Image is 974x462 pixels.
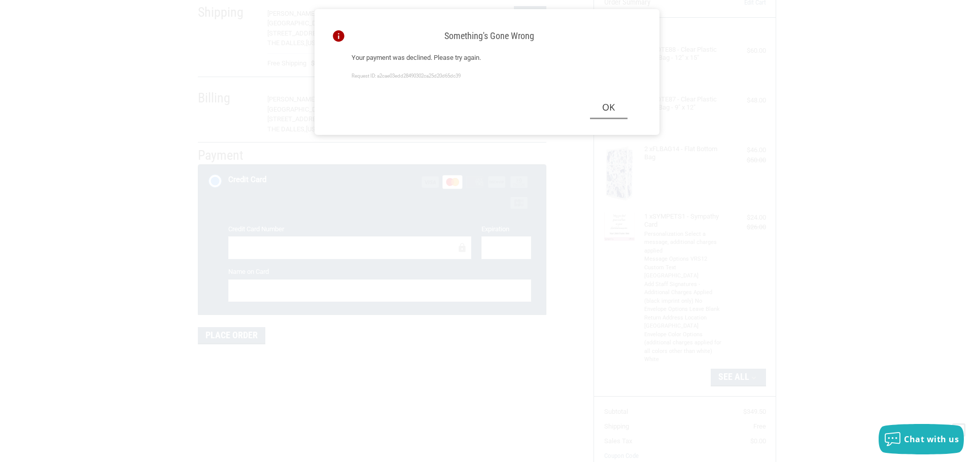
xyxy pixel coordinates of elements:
[904,434,959,445] span: Chat with us
[352,53,628,63] p: Your payment was declined. Please try again.
[879,424,964,454] button: Chat with us
[377,73,461,79] span: a2cae03edd28490302ca25d20d65dc39
[444,30,534,41] span: Something's gone wrong
[590,96,628,119] button: Ok
[352,73,376,79] span: Request ID:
